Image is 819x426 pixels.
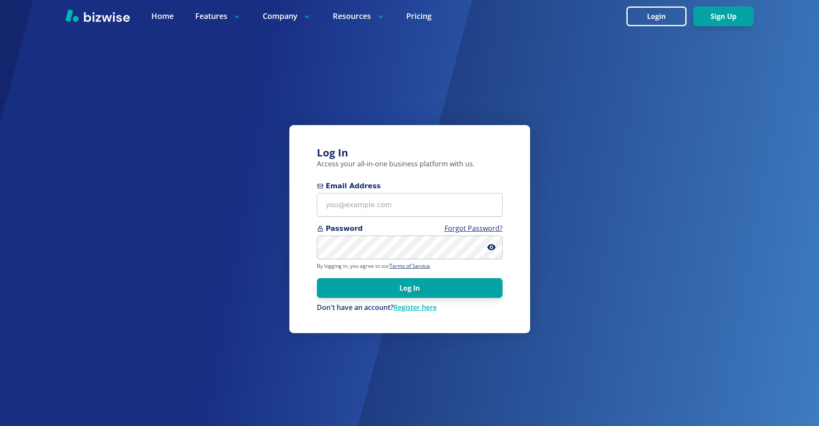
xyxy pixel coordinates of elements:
[317,303,503,313] div: Don't have an account?Register here
[65,9,130,22] img: Bizwise Logo
[445,224,503,233] a: Forgot Password?
[317,224,503,234] span: Password
[317,159,503,169] p: Access your all-in-one business platform with us.
[317,181,503,191] span: Email Address
[406,11,432,21] a: Pricing
[626,12,693,21] a: Login
[151,11,174,21] a: Home
[693,6,754,26] button: Sign Up
[317,303,503,313] p: Don't have an account?
[393,303,437,312] a: Register here
[693,12,754,21] a: Sign Up
[317,193,503,217] input: you@example.com
[333,11,385,21] p: Resources
[263,11,311,21] p: Company
[317,278,503,298] button: Log In
[390,262,430,270] a: Terms of Service
[626,6,687,26] button: Login
[317,263,503,270] p: By logging in, you agree to our .
[195,11,241,21] p: Features
[317,146,503,160] h3: Log In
